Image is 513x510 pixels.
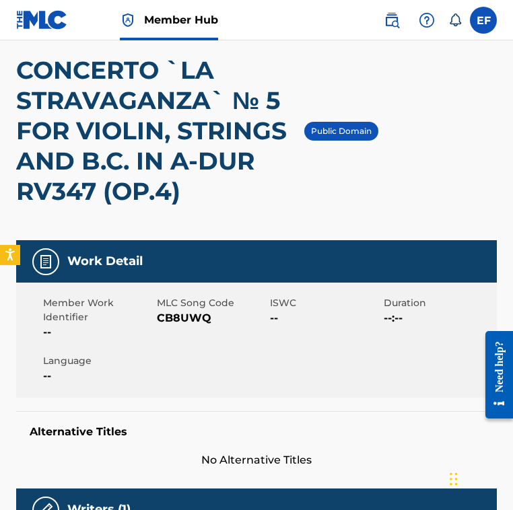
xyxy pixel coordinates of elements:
[378,7,405,34] a: Public Search
[30,425,483,439] h5: Alternative Titles
[43,296,153,324] span: Member Work Identifier
[448,13,462,27] div: Notifications
[470,7,497,34] div: User Menu
[144,12,218,28] span: Member Hub
[43,324,153,340] span: --
[384,310,494,326] span: --:--
[413,7,440,34] div: Help
[38,254,54,270] img: Work Detail
[43,354,153,368] span: Language
[16,10,68,30] img: MLC Logo
[384,296,494,310] span: Duration
[16,55,304,207] h2: CONCERTO `LA STRAVAGANZA` № 5 FOR VIOLIN, STRINGS AND B.C. IN A-DUR RV347 (OP.4)
[446,445,513,510] iframe: Chat Widget
[157,310,267,326] span: CB8UWQ
[450,459,458,499] div: Drag
[419,12,435,28] img: help
[67,254,143,269] h5: Work Detail
[270,296,380,310] span: ISWC
[270,310,380,326] span: --
[120,12,136,28] img: Top Rightsholder
[157,296,267,310] span: MLC Song Code
[475,321,513,429] iframe: Resource Center
[16,452,497,468] span: No Alternative Titles
[384,12,400,28] img: search
[43,368,153,384] span: --
[311,125,372,137] p: Public Domain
